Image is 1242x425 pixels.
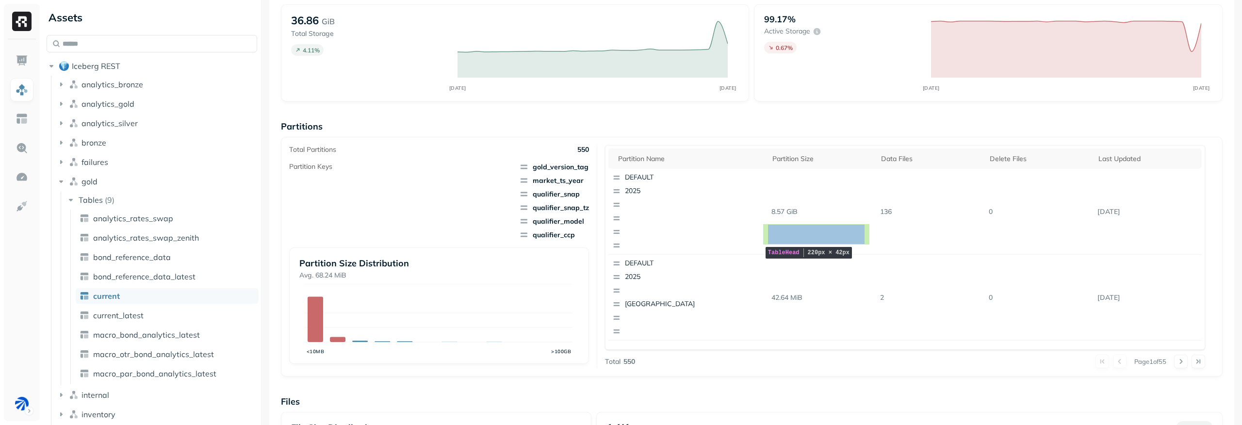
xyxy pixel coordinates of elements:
p: 99.17% [764,14,796,25]
p: Oct 15, 2025 [1094,289,1202,306]
p: Partitions [281,121,1223,132]
p: Partition Size Distribution [299,258,579,269]
p: 550 [623,357,635,366]
span: analytics_silver [82,118,138,128]
button: analytics_gold [56,96,258,112]
p: 136 [876,203,985,220]
p: GiB [322,16,335,27]
p: 2 [876,289,985,306]
p: Partition Keys [289,162,332,171]
p: Files [281,396,1223,407]
button: DEFAULT2025[GEOGRAPHIC_DATA] [608,255,723,340]
img: namespace [69,409,79,419]
img: Dashboard [16,54,28,67]
img: table [80,330,89,340]
span: current_latest [93,311,144,320]
img: namespace [69,390,79,400]
div: Delete Files [990,153,1089,164]
a: current [76,288,259,304]
p: Avg. 68.24 MiB [299,271,579,280]
p: 8.57 GiB [768,203,876,220]
tspan: [DATE] [719,85,736,91]
tspan: [DATE] [922,85,939,91]
p: Page 1 of 55 [1134,357,1166,366]
img: table [80,252,89,262]
span: analytics_bronze [82,80,143,89]
div: Data Files [881,153,980,164]
div: Partition name [618,153,763,164]
span: macro_par_bond_analytics_latest [93,369,216,378]
p: Total Storage [291,29,448,38]
span: internal [82,390,109,400]
p: DEFAULT [625,344,719,354]
button: Iceberg REST [47,58,257,74]
p: DEFAULT [625,259,719,268]
p: 550 [577,145,589,154]
img: Assets [16,83,28,96]
button: analytics_bronze [56,77,258,92]
span: inventory [82,409,115,419]
tspan: [DATE] [449,85,466,91]
img: table [80,369,89,378]
tspan: >100GB [551,348,571,355]
span: market_ts_year [519,176,589,185]
a: macro_bond_analytics_latest [76,327,259,343]
span: analytics_rates_swap [93,213,173,223]
p: 0 [985,203,1094,220]
span: bond_reference_data [93,252,171,262]
span: macro_bond_analytics_latest [93,330,200,340]
span: gold_version_tag [519,162,589,172]
img: table [80,311,89,320]
span: qualifier_model [519,216,589,226]
p: 0.67 % [776,44,793,51]
span: bronze [82,138,106,147]
button: inventory [56,407,258,422]
p: ( 9 ) [105,195,114,205]
span: Tables [79,195,103,205]
p: 4.11 % [303,47,320,54]
p: Total [605,357,621,366]
span: failures [82,157,108,167]
span: analytics_rates_swap_zenith [93,233,199,243]
img: table [80,233,89,243]
a: current_latest [76,308,259,323]
img: root [59,61,69,71]
img: namespace [69,157,79,167]
a: bond_reference_data_latest [76,269,259,284]
p: DEFAULT [625,173,719,182]
span: bond_reference_data_latest [93,272,196,281]
img: Asset Explorer [16,113,28,125]
span: gold [82,177,98,186]
img: table [80,291,89,301]
button: Tables(9) [66,192,258,208]
a: macro_par_bond_analytics_latest [76,366,259,381]
a: macro_otr_bond_analytics_latest [76,346,259,362]
img: BAM [15,397,29,410]
p: Total Partitions [289,145,336,154]
img: Integrations [16,200,28,212]
button: internal [56,387,258,403]
img: table [80,349,89,359]
tspan: [DATE] [1193,85,1209,91]
p: 42.64 MiB [768,289,876,306]
button: failures [56,154,258,170]
p: 36.86 [291,14,319,27]
p: 2025 [625,272,719,282]
p: Active storage [764,27,810,36]
button: bronze [56,135,258,150]
img: Query Explorer [16,142,28,154]
img: namespace [69,177,79,186]
span: qualifier_ccp [519,230,589,240]
p: Oct 15, 2025 [1094,203,1202,220]
span: qualifier_snap [519,189,589,199]
span: qualifier_snap_tz [519,203,589,212]
p: 0 [985,289,1094,306]
span: analytics_gold [82,99,134,109]
img: namespace [69,80,79,89]
p: [GEOGRAPHIC_DATA] [625,299,719,309]
button: DEFAULT2025 [608,169,723,254]
img: namespace [69,118,79,128]
p: 2025 [625,186,719,196]
img: namespace [69,138,79,147]
button: gold [56,174,258,189]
